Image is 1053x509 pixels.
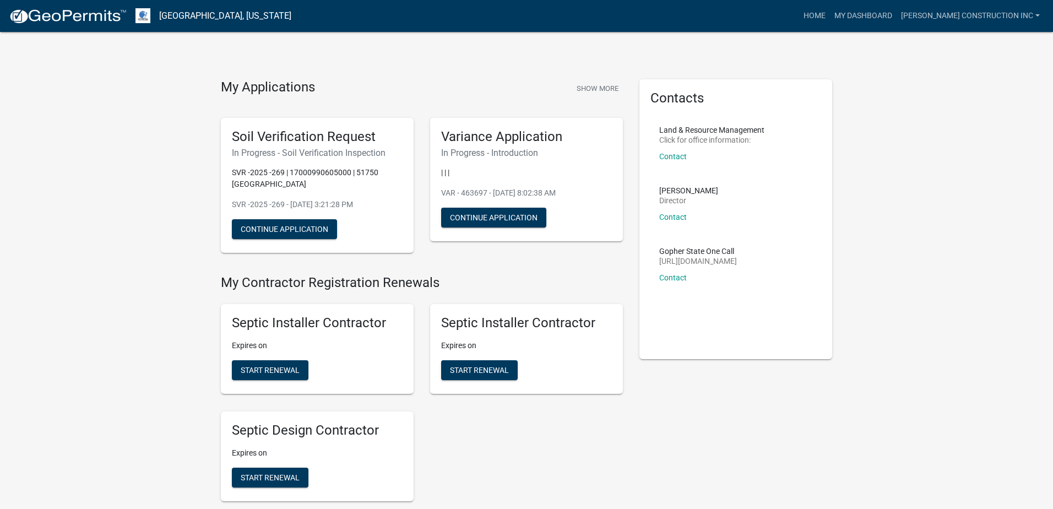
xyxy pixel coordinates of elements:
p: [PERSON_NAME] [659,187,718,194]
p: SVR -2025 -269 - [DATE] 3:21:28 PM [232,199,403,210]
p: [URL][DOMAIN_NAME] [659,257,737,265]
a: Contact [659,273,687,282]
p: Director [659,197,718,204]
p: Gopher State One Call [659,247,737,255]
a: My Dashboard [830,6,897,26]
button: Continue Application [441,208,546,228]
h6: In Progress - Soil Verification Inspection [232,148,403,158]
p: | | | [441,167,612,178]
button: Start Renewal [232,360,308,380]
a: [PERSON_NAME] CONSTRUCTION INC [897,6,1044,26]
button: Continue Application [232,219,337,239]
a: Contact [659,213,687,221]
p: SVR -2025 -269 | 17000990605000 | 51750 [GEOGRAPHIC_DATA] [232,167,403,190]
button: Show More [572,79,623,98]
button: Start Renewal [232,468,308,488]
a: Contact [659,152,687,161]
h5: Soil Verification Request [232,129,403,145]
p: VAR - 463697 - [DATE] 8:02:38 AM [441,187,612,199]
p: Land & Resource Management [659,126,764,134]
span: Start Renewal [450,366,509,375]
h5: Variance Application [441,129,612,145]
h5: Septic Design Contractor [232,423,403,438]
a: Home [799,6,830,26]
p: Click for office information: [659,136,764,144]
h4: My Contractor Registration Renewals [221,275,623,291]
span: Start Renewal [241,473,300,481]
button: Start Renewal [441,360,518,380]
a: [GEOGRAPHIC_DATA], [US_STATE] [159,7,291,25]
p: Expires on [232,340,403,351]
h5: Contacts [650,90,821,106]
span: Start Renewal [241,366,300,375]
h5: Septic Installer Contractor [232,315,403,331]
img: Otter Tail County, Minnesota [135,8,150,23]
p: Expires on [232,447,403,459]
h4: My Applications [221,79,315,96]
p: Expires on [441,340,612,351]
h6: In Progress - Introduction [441,148,612,158]
h5: Septic Installer Contractor [441,315,612,331]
